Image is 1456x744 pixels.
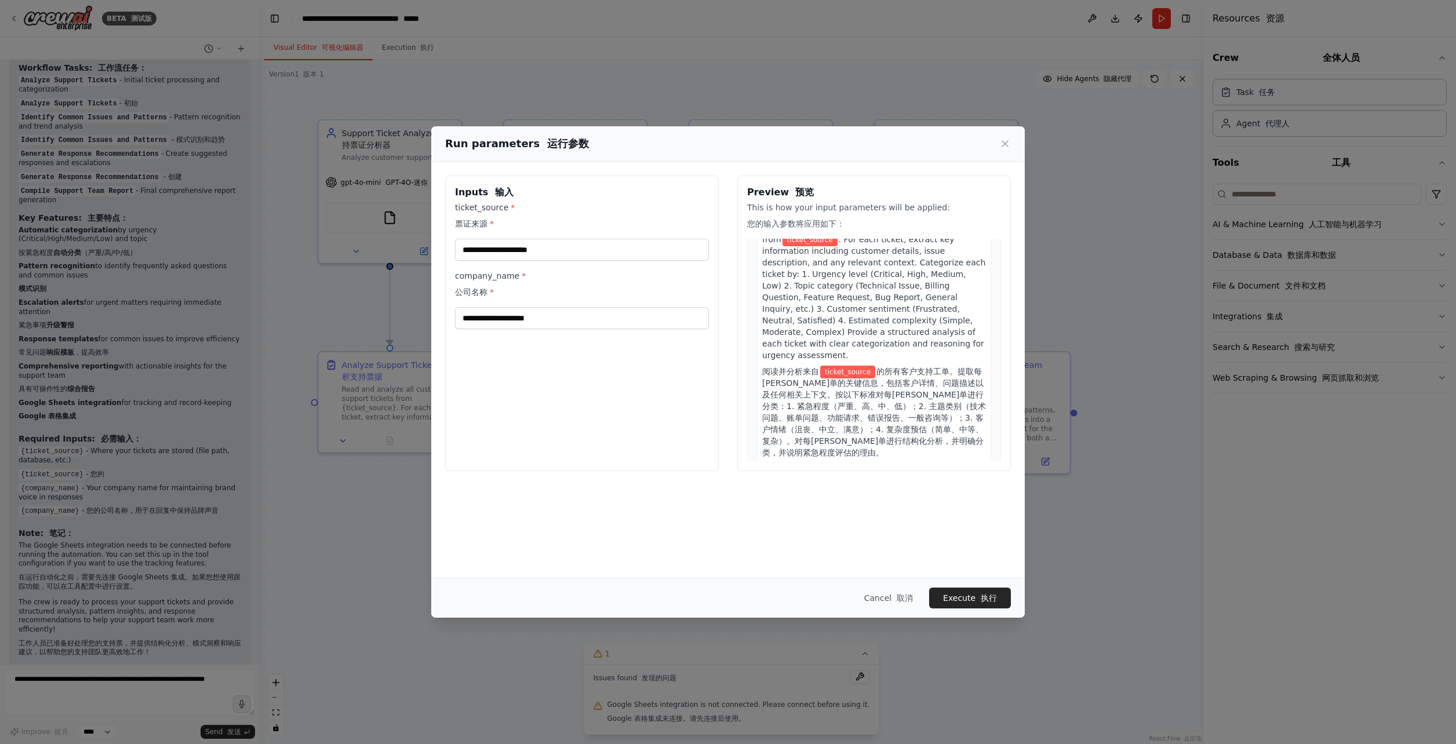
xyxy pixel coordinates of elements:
font: 运行参数 [547,137,589,149]
label: ticket_source [455,202,709,234]
span: Variable: ticket_source [782,234,838,246]
font: 您的输入参数将应用如下： [747,219,845,228]
font: 票证来源 [455,219,494,228]
span: Variable: ticket_source [820,366,875,378]
font: 的所有客户支持工单。提取每[PERSON_NAME]单的关键信息，包括客户详情、问题描述以及任何相关上下文。按以下标准对每[PERSON_NAME]单进行分类：1. 紧急程度（严重、高、中、低）... [762,367,986,457]
font: 输入 [495,187,514,198]
span: . For each ticket, extract key information including customer details, issue description, and any... [762,235,985,360]
font: 预览 [795,187,814,198]
button: Cancel 取消 [855,588,922,608]
h2: Run parameters [445,136,589,152]
label: company_name [455,270,709,302]
button: Execute 执行 [929,588,1011,608]
p: This is how your input parameters will be applied: [747,202,1001,234]
span: 阅读并分析来自 [762,367,819,376]
h3: Inputs [455,185,709,199]
font: 公司名称 [455,287,494,297]
h3: Preview [747,185,1001,199]
font: 取消 [897,593,913,603]
font: 执行 [981,593,997,603]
